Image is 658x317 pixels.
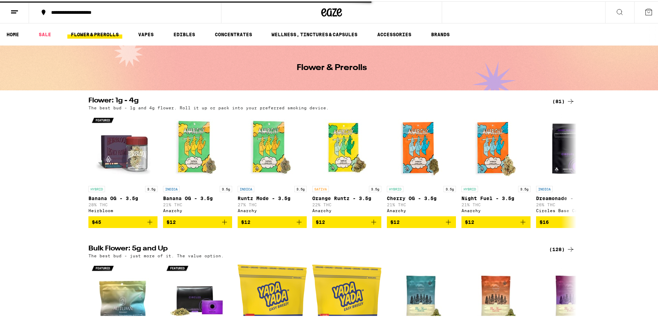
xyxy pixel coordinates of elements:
[88,215,158,227] button: Add to bag
[241,218,250,224] span: $12
[312,207,381,211] div: Anarchy
[387,185,403,191] p: HYBRID
[374,29,415,37] a: ACCESSORIES
[238,215,307,227] button: Add to bag
[238,201,307,206] p: 27% THC
[268,29,361,37] a: WELLNESS, TINCTURES & CAPSULES
[88,194,158,200] p: Banana OG - 3.5g
[312,112,381,181] img: Anarchy - Orange Runtz - 3.5g
[88,185,105,191] p: HYBRID
[163,112,232,215] a: Open page for Banana OG - 3.5g from Anarchy
[238,112,307,215] a: Open page for Runtz Mode - 3.5g from Anarchy
[518,185,531,191] p: 3.5g
[461,194,531,200] p: Night Fuel - 3.5g
[549,244,575,252] a: (128)
[387,207,456,211] div: Anarchy
[461,185,478,191] p: HYBRID
[465,218,474,224] span: $12
[238,185,254,191] p: INDICA
[92,218,101,224] span: $45
[88,112,158,215] a: Open page for Banana OG - 3.5g from Heirbloom
[461,112,531,181] img: Anarchy - Night Fuel - 3.5g
[536,185,553,191] p: INDICA
[163,207,232,211] div: Anarchy
[387,194,456,200] p: Cherry OG - 3.5g
[88,96,541,104] h2: Flower: 1g - 4g
[444,185,456,191] p: 3.5g
[238,194,307,200] p: Runtz Mode - 3.5g
[145,185,158,191] p: 3.5g
[88,252,224,257] p: The best bud - just more of it. The value option.
[369,185,381,191] p: 3.5g
[170,29,199,37] a: EDIBLES
[297,62,367,71] h1: Flower & Prerolls
[88,201,158,206] p: 28% THC
[211,29,256,37] a: CONCENTRATES
[536,201,605,206] p: 26% THC
[536,194,605,200] p: Dreamonade - 3.5g
[163,112,232,181] img: Anarchy - Banana OG - 3.5g
[312,215,381,227] button: Add to bag
[387,112,456,181] img: Anarchy - Cherry OG - 3.5g
[387,215,456,227] button: Add to bag
[461,112,531,215] a: Open page for Night Fuel - 3.5g from Anarchy
[88,207,158,211] div: Heirbloom
[163,194,232,200] p: Banana OG - 3.5g
[461,215,531,227] button: Add to bag
[387,112,456,215] a: Open page for Cherry OG - 3.5g from Anarchy
[536,112,605,215] a: Open page for Dreamonade - 3.5g from Circles Base Camp
[461,207,531,211] div: Anarchy
[540,218,549,224] span: $16
[390,218,400,224] span: $12
[461,201,531,206] p: 21% THC
[35,29,55,37] a: SALE
[238,207,307,211] div: Anarchy
[536,112,605,181] img: Circles Base Camp - Dreamonade - 3.5g
[88,112,158,181] img: Heirbloom - Banana OG - 3.5g
[163,201,232,206] p: 21% THC
[166,218,176,224] span: $12
[294,185,307,191] p: 3.5g
[3,29,22,37] a: HOME
[4,5,50,10] span: Hi. Need any help?
[428,29,453,37] a: BRANDS
[238,112,307,181] img: Anarchy - Runtz Mode - 3.5g
[67,29,122,37] a: FLOWER & PREROLLS
[312,185,329,191] p: SATIVA
[135,29,157,37] a: VAPES
[163,215,232,227] button: Add to bag
[88,244,541,252] h2: Bulk Flower: 5g and Up
[220,185,232,191] p: 3.5g
[88,104,329,109] p: The best bud - 1g and 4g flower. Roll it up or pack into your preferred smoking device.
[312,201,381,206] p: 22% THC
[387,201,456,206] p: 21% THC
[312,112,381,215] a: Open page for Orange Runtz - 3.5g from Anarchy
[552,96,575,104] a: (81)
[536,207,605,211] div: Circles Base Camp
[163,185,180,191] p: INDICA
[312,194,381,200] p: Orange Runtz - 3.5g
[536,215,605,227] button: Add to bag
[316,218,325,224] span: $12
